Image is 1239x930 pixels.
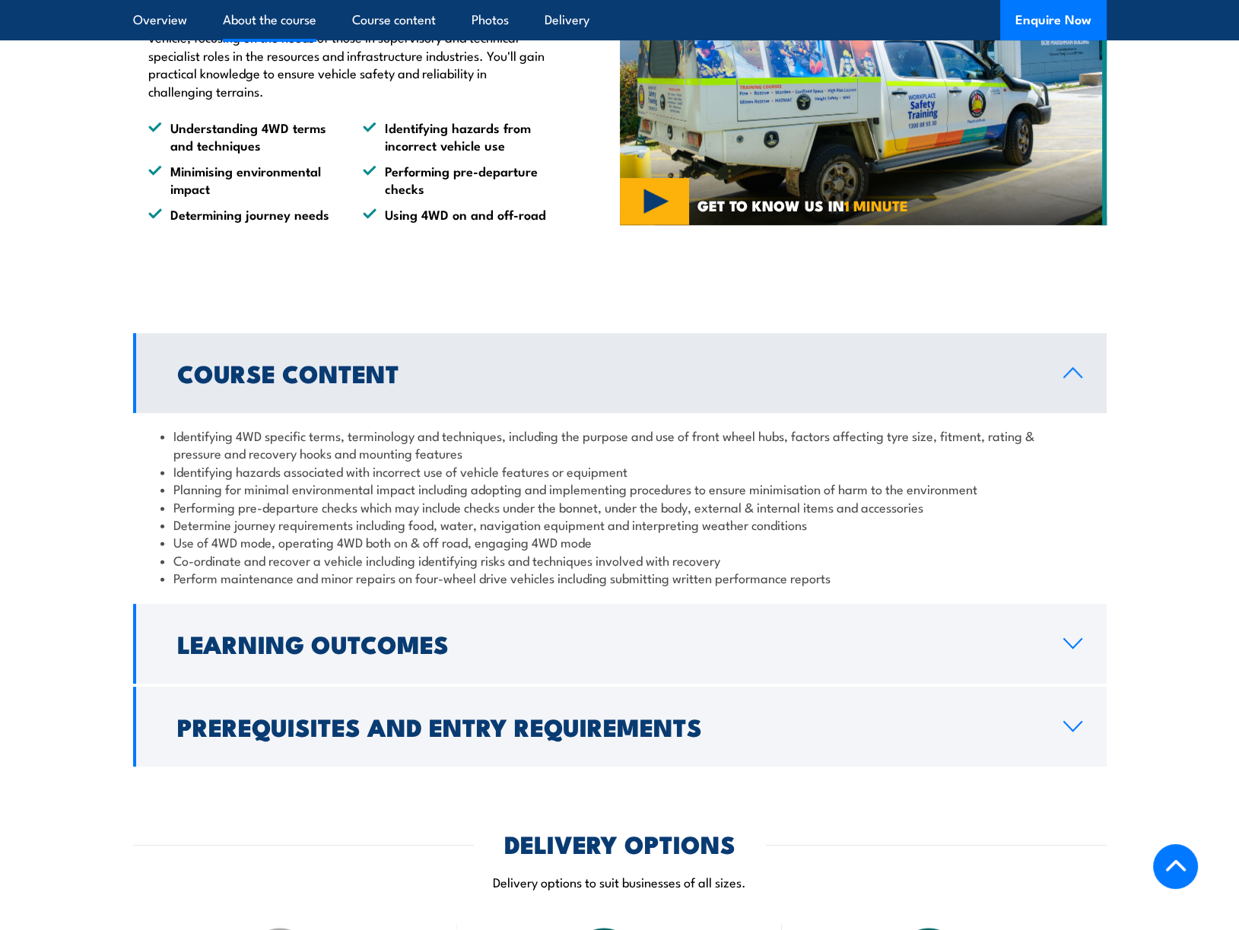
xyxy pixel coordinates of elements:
li: Identifying hazards from incorrect vehicle use [363,119,550,154]
h2: Learning Outcomes [177,633,1039,654]
li: Identifying 4WD specific terms, terminology and techniques, including the purpose and use of fron... [160,427,1079,462]
a: Course Content [133,333,1107,413]
li: Determining journey needs [148,205,335,223]
a: Prerequisites and Entry Requirements [133,687,1107,767]
li: Performing pre-departure checks [363,162,550,198]
h2: DELIVERY OPTIONS [504,833,735,854]
li: Minimising environmental impact [148,162,335,198]
strong: 1 MINUTE [844,194,908,216]
li: Performing pre-departure checks which may include checks under the bonnet, under the body, extern... [160,498,1079,516]
a: Learning Outcomes [133,604,1107,684]
p: This driving course teaches you how to operate and maintain a 4WD vehicle, focusing on the needs ... [148,11,550,100]
span: GET TO KNOW US IN [697,198,908,212]
li: Understanding 4WD terms and techniques [148,119,335,154]
li: Identifying hazards associated with incorrect use of vehicle features or equipment [160,462,1079,480]
li: Co-ordinate and recover a vehicle including identifying risks and techniques involved with recovery [160,551,1079,569]
li: Using 4WD on and off-road [363,205,550,223]
p: Delivery options to suit businesses of all sizes. [133,873,1107,890]
h2: Prerequisites and Entry Requirements [177,716,1039,737]
h2: Course Content [177,362,1039,383]
li: Perform maintenance and minor repairs on four-wheel drive vehicles including submitting written p... [160,569,1079,586]
li: Use of 4WD mode, operating 4WD both on & off road, engaging 4WD mode [160,533,1079,551]
li: Planning for minimal environmental impact including adopting and implementing procedures to ensur... [160,480,1079,497]
li: Determine journey requirements including food, water, navigation equipment and interpreting weath... [160,516,1079,533]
